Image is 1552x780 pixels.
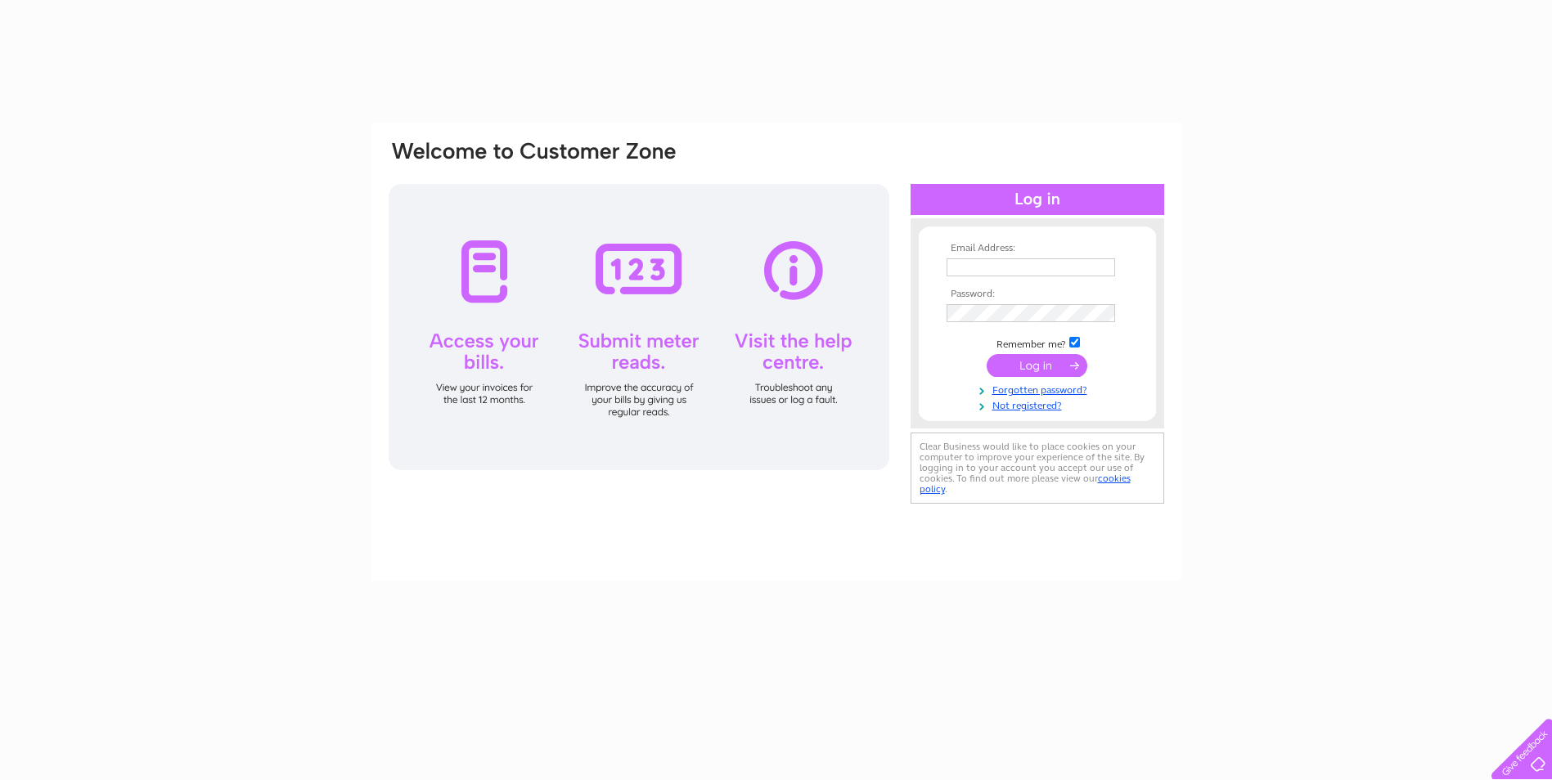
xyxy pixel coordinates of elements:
[942,243,1132,254] th: Email Address:
[920,473,1131,495] a: cookies policy
[947,397,1132,412] a: Not registered?
[987,354,1087,377] input: Submit
[942,289,1132,300] th: Password:
[911,433,1164,504] div: Clear Business would like to place cookies on your computer to improve your experience of the sit...
[947,381,1132,397] a: Forgotten password?
[942,334,1132,351] td: Remember me?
